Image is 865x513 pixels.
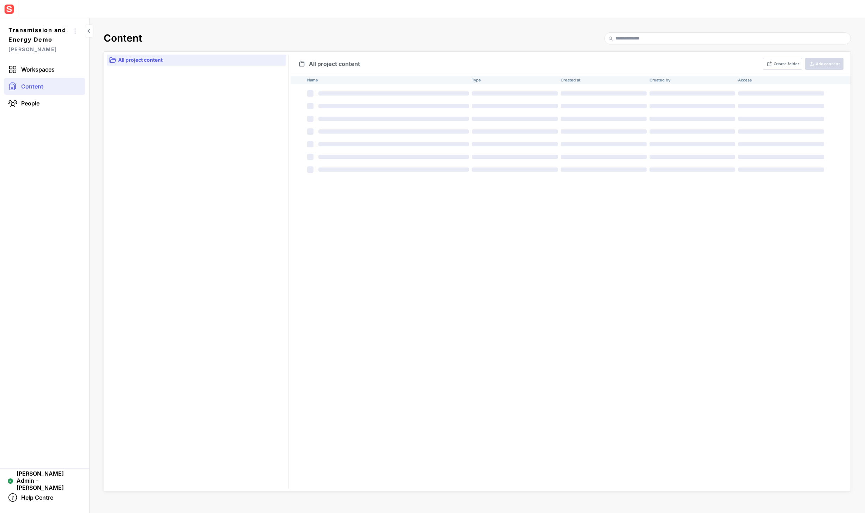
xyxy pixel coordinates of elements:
span: People [21,100,39,107]
a: Workspaces [4,61,85,78]
span: [PERSON_NAME] [8,44,69,54]
p: All project content [118,56,285,64]
button: Add content [805,58,843,70]
span: Content [21,83,43,90]
div: Add content [816,62,840,66]
h2: Content [104,32,142,44]
a: People [4,95,85,112]
span: All project content [309,61,360,67]
span: [PERSON_NAME] Admin - [PERSON_NAME] [17,470,81,491]
th: Access [735,76,824,84]
th: Name [304,76,469,84]
span: Workspaces [21,66,55,73]
span: Transmission and Energy Demo [8,25,69,44]
th: Created by [647,76,736,84]
a: Content [4,78,85,95]
th: Created at [558,76,647,84]
span: Help Centre [21,494,53,501]
th: Type [469,76,558,84]
text: ND [10,480,12,483]
button: Create folder [763,58,802,70]
img: sensat [3,3,16,16]
div: Create folder [774,62,799,66]
a: Help Centre [4,489,85,506]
